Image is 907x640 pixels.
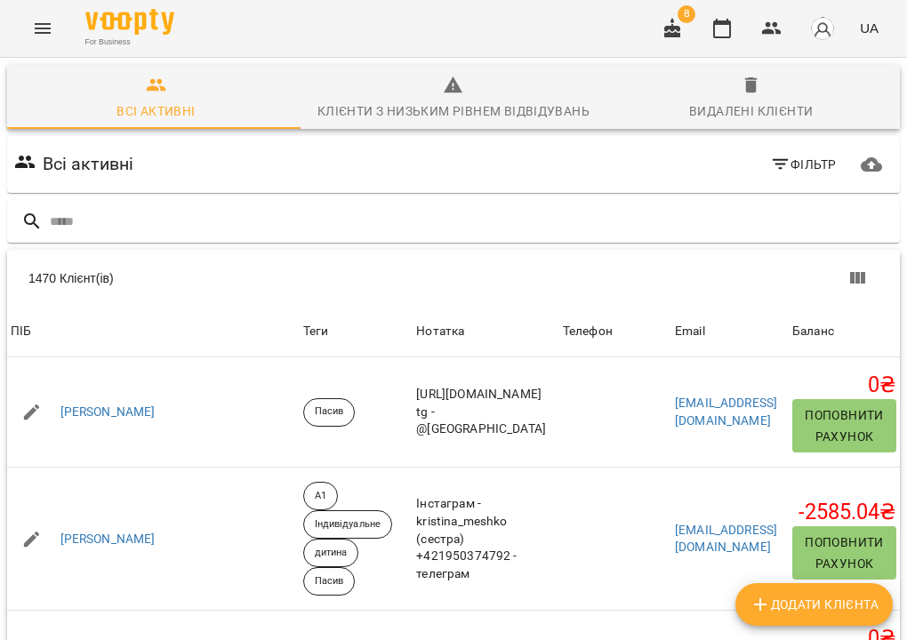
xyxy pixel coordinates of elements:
span: ПІБ [11,321,296,342]
button: Показати колонки [836,257,879,300]
button: UA [853,12,886,44]
a: [EMAIL_ADDRESS][DOMAIN_NAME] [675,396,777,428]
p: Пасив [315,404,344,420]
h5: 0 ₴ [792,372,896,399]
img: Voopty Logo [85,9,174,35]
div: Table Toolbar [7,250,900,307]
span: Фільтр [770,154,837,175]
div: Sort [675,321,705,342]
span: 8 [678,5,695,23]
span: For Business [85,36,174,48]
div: Пасив [303,398,356,427]
div: Теги [303,321,410,342]
button: Поповнити рахунок [792,399,896,452]
span: Поповнити рахунок [799,532,889,574]
span: Email [675,321,785,342]
button: Додати клієнта [735,583,893,626]
span: Додати клієнта [750,594,879,615]
p: Індивідуальне [315,517,381,532]
span: Поповнити рахунок [799,404,889,447]
div: Sort [563,321,613,342]
span: Телефон [563,321,668,342]
td: Інстаграм - kristina_meshko (сестра) +421950374792 - телеграм [413,468,559,611]
div: 1470 Клієнт(ів) [28,269,475,287]
div: Баланс [792,321,834,342]
div: Email [675,321,705,342]
a: [PERSON_NAME] [60,404,156,421]
div: Sort [11,321,31,342]
div: А1 [303,482,338,510]
div: Індивідуальне [303,510,392,539]
div: Телефон [563,321,613,342]
a: [PERSON_NAME] [60,531,156,548]
div: дитина [303,539,359,567]
p: Пасив [315,574,344,589]
div: Пасив [303,567,356,596]
div: Клієнти з низьким рівнем відвідувань [317,100,590,122]
td: [URL][DOMAIN_NAME] tg - @[GEOGRAPHIC_DATA] [413,357,559,468]
button: Поповнити рахунок [792,526,896,580]
h5: -2585.04 ₴ [792,499,896,526]
p: А1 [315,489,326,504]
h6: Всі активні [43,150,134,178]
div: Sort [792,321,834,342]
div: ПІБ [11,321,31,342]
p: дитина [315,546,348,561]
button: Menu [21,7,64,50]
div: Нотатка [416,321,556,342]
img: avatar_s.png [810,16,835,41]
a: [EMAIL_ADDRESS][DOMAIN_NAME] [675,523,777,555]
span: UA [860,19,879,37]
button: Фільтр [763,148,844,180]
span: Баланс [792,321,896,342]
div: Видалені клієнти [689,100,813,122]
div: Всі активні [116,100,195,122]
